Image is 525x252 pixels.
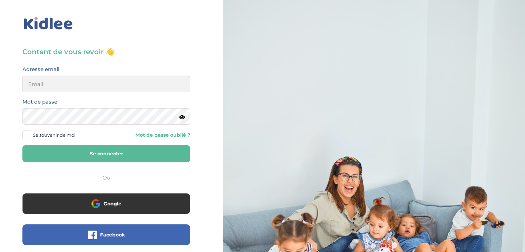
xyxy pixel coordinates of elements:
[22,224,190,245] button: Facebook
[22,16,74,31] img: logo_kidlee_bleu
[22,205,190,212] a: Google
[22,97,57,106] label: Mot de passe
[33,130,76,139] span: Se souvenir de moi
[88,231,97,239] img: facebook.png
[91,199,100,208] img: google.png
[22,65,59,74] label: Adresse email
[22,76,190,92] input: Email
[22,193,190,214] button: Google
[103,174,110,181] span: Ou
[22,145,190,162] button: Se connecter
[100,231,125,238] span: Facebook
[22,47,190,57] h3: Content de vous revoir 👋
[111,132,190,138] a: Mot de passe oublié ?
[22,236,190,243] a: Facebook
[104,200,121,207] span: Google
